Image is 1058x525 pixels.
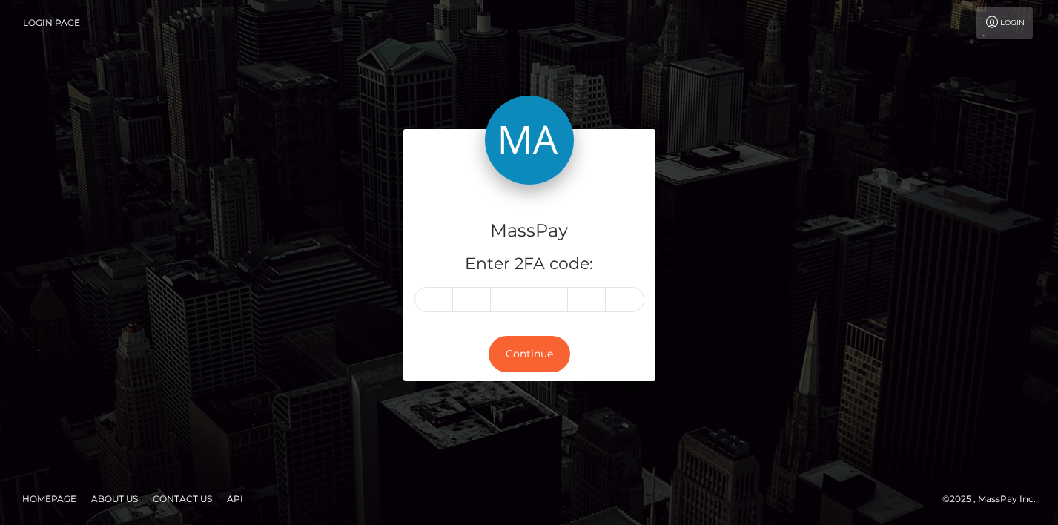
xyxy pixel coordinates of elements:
a: API [221,487,249,510]
a: Login Page [23,7,80,39]
img: MassPay [485,96,574,185]
h5: Enter 2FA code: [414,253,644,276]
h4: MassPay [414,218,644,244]
button: Continue [489,336,570,372]
a: About Us [85,487,144,510]
a: Contact Us [147,487,218,510]
a: Login [976,7,1033,39]
div: © 2025 , MassPay Inc. [942,491,1047,507]
a: Homepage [16,487,82,510]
